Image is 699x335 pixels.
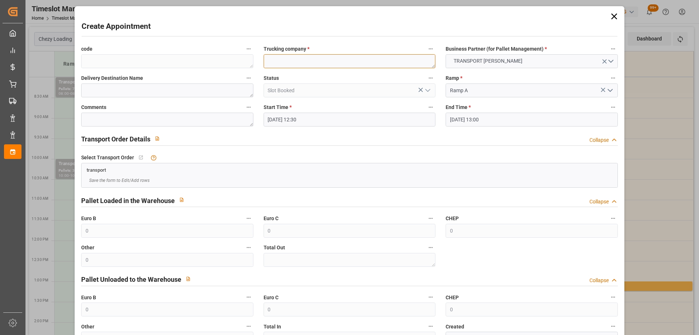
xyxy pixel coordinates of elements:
button: CHEP [608,292,618,302]
span: Total Out [264,244,285,252]
input: DD-MM-YYYY HH:MM [264,113,435,126]
button: code [244,44,253,54]
span: Business Partner (for Pallet Management) [446,45,547,53]
span: TRANSPORT [PERSON_NAME] [450,57,526,65]
span: transport [87,167,106,173]
button: open menu [422,85,433,96]
button: Total Out [426,243,435,252]
button: View description [181,272,195,286]
button: Euro C [426,292,435,302]
h2: Pallet Loaded in the Warehouse [81,196,175,206]
button: open menu [604,85,615,96]
span: Status [264,74,279,82]
h2: Transport Order Details [81,134,150,144]
div: Collapse [589,136,609,144]
h2: Pallet Unloaded to the Warehouse [81,274,181,284]
span: Euro C [264,215,279,222]
button: Total In [426,322,435,331]
span: Trucking company [264,45,309,53]
h2: Create Appointment [82,21,151,32]
span: CHEP [446,215,459,222]
button: CHEP [608,214,618,223]
span: Start Time [264,104,292,111]
button: Created [608,322,618,331]
button: Status [426,73,435,83]
span: Euro B [81,294,96,301]
button: End Time * [608,102,618,112]
button: Delivery Destination Name [244,73,253,83]
button: Comments [244,102,253,112]
span: Other [81,244,94,252]
button: Euro B [244,214,253,223]
div: Collapse [589,198,609,206]
button: Euro B [244,292,253,302]
span: Euro C [264,294,279,301]
span: Delivery Destination Name [81,74,143,82]
span: Created [446,323,464,331]
span: Ramp [446,74,462,82]
span: Other [81,323,94,331]
button: Start Time * [426,102,435,112]
button: View description [150,132,164,145]
button: Ramp * [608,73,618,83]
button: open menu [446,54,617,68]
input: Type to search/select [264,83,435,97]
button: Other [244,243,253,252]
span: End Time [446,104,471,111]
button: Euro C [426,214,435,223]
a: transport [87,167,106,172]
span: Save the form to Edit/Add rows [89,177,150,184]
div: Collapse [589,277,609,284]
span: code [81,45,92,53]
button: Other [244,322,253,331]
button: View description [175,193,189,207]
button: Trucking company * [426,44,435,54]
span: Total In [264,323,281,331]
span: Select Transport Order [81,154,134,161]
span: Euro B [81,215,96,222]
button: Business Partner (for Pallet Management) * [608,44,618,54]
input: DD-MM-YYYY HH:MM [446,113,617,126]
span: CHEP [446,294,459,301]
span: Comments [81,104,106,111]
input: Type to search/select [446,83,617,97]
